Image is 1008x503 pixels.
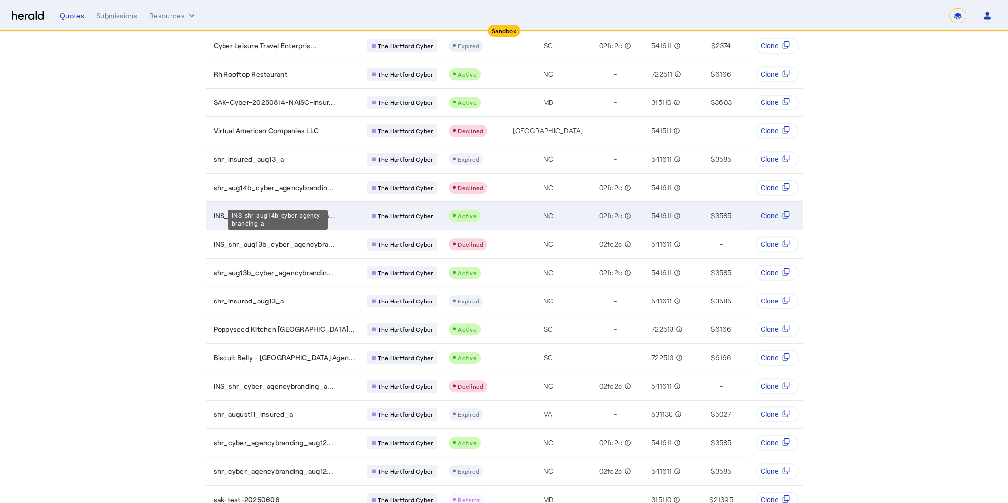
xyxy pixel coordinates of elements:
[756,350,799,366] button: Clone
[214,98,335,107] span: SAK-Cyber-20250814-NAISC-Insur...
[715,296,732,306] span: 3585
[614,154,617,164] span: -
[622,381,631,391] mat-icon: info_outline
[544,41,553,51] span: SC
[672,268,681,278] mat-icon: info_outline
[761,239,778,249] span: Clone
[672,239,681,249] mat-icon: info_outline
[672,69,681,79] mat-icon: info_outline
[599,268,623,278] span: 02fc2c
[543,466,554,476] span: NC
[715,98,732,107] span: 3603
[228,210,328,230] div: INS_shr_aug14b_cyber_agencybranding_a
[214,183,334,193] span: shr_aug14b_cyber_agencybrandin...
[715,438,732,448] span: 3585
[458,439,477,446] span: Active
[214,239,335,249] span: INS_shr_aug13b_cyber_agencybra...
[715,268,732,278] span: 3585
[674,324,683,334] mat-icon: info_outline
[756,378,799,394] button: Clone
[672,126,680,136] mat-icon: info_outline
[458,156,479,163] span: Expired
[756,123,799,139] button: Clone
[761,41,778,51] span: Clone
[756,95,799,110] button: Clone
[672,296,681,306] mat-icon: info_outline
[761,268,778,278] span: Clone
[599,466,623,476] span: 02fc2c
[672,183,681,193] mat-icon: info_outline
[761,409,778,419] span: Clone
[599,239,623,249] span: 02fc2c
[214,126,319,136] span: Virtual American Companies LLC
[622,239,631,249] mat-icon: info_outline
[756,435,799,451] button: Clone
[711,211,715,221] span: $
[543,98,554,107] span: MD
[614,98,617,107] span: -
[622,183,631,193] mat-icon: info_outline
[756,463,799,479] button: Clone
[543,211,554,221] span: NC
[378,155,433,163] span: The Hartford Cyber
[622,438,631,448] mat-icon: info_outline
[458,383,483,390] span: Declined
[674,353,683,363] mat-icon: info_outline
[599,438,623,448] span: 02fc2c
[543,69,554,79] span: NC
[761,98,778,107] span: Clone
[458,184,483,191] span: Declined
[716,41,731,51] span: 2374
[378,99,433,106] span: The Hartford Cyber
[622,211,631,221] mat-icon: info_outline
[614,353,617,363] span: -
[214,41,317,51] span: Cyber Leisure Travel Enterpris...
[761,296,778,306] span: Clone
[378,439,433,447] span: The Hartford Cyber
[458,468,479,475] span: Expired
[458,99,477,106] span: Active
[378,354,433,362] span: The Hartford Cyber
[214,353,355,363] span: Biscuit Belly - [GEOGRAPHIC_DATA] Agen...
[761,154,778,164] span: Clone
[711,41,715,51] span: $
[378,297,433,305] span: The Hartford Cyber
[672,466,681,476] mat-icon: info_outline
[622,466,631,476] mat-icon: info_outline
[458,71,477,78] span: Active
[458,496,481,503] span: Referral
[599,183,623,193] span: 02fc2c
[651,268,672,278] span: 541611
[214,154,284,164] span: shr_insured_aug13_a
[720,126,723,136] span: -
[378,467,433,475] span: The Hartford Cyber
[651,69,672,79] span: 722511
[458,269,477,276] span: Active
[651,438,672,448] span: 541611
[614,296,617,306] span: -
[378,240,433,248] span: The Hartford Cyber
[711,69,715,79] span: $
[458,298,479,304] span: Expired
[378,184,433,192] span: The Hartford Cyber
[715,353,732,363] span: 6166
[214,296,284,306] span: shr_insured_aug13_a
[651,466,672,476] span: 541611
[651,211,672,221] span: 541611
[513,126,583,136] span: [GEOGRAPHIC_DATA]
[622,268,631,278] mat-icon: info_outline
[214,381,334,391] span: INS_shr_cyber_agencybranding_a...
[543,296,554,306] span: NC
[214,324,355,334] span: Poppyseed Kitchen [GEOGRAPHIC_DATA]...
[651,296,672,306] span: 541611
[651,183,672,193] span: 541611
[756,180,799,196] button: Clone
[378,127,433,135] span: The Hartford Cyber
[761,183,778,193] span: Clone
[761,211,778,221] span: Clone
[711,466,715,476] span: $
[672,211,681,221] mat-icon: info_outline
[672,381,681,391] mat-icon: info_outline
[378,42,433,50] span: The Hartford Cyber
[756,265,799,281] button: Clone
